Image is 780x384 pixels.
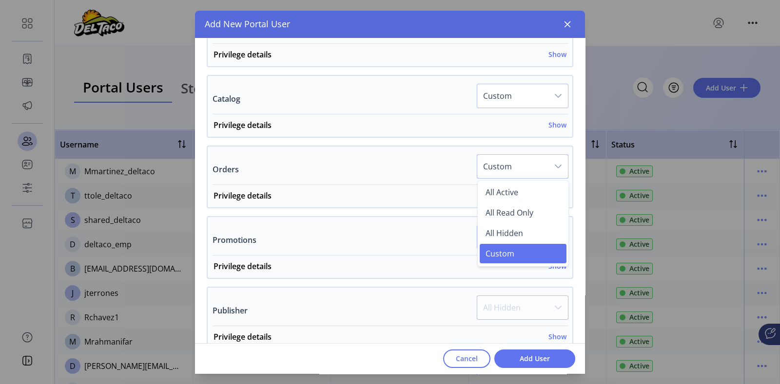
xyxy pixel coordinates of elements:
h6: Show [548,49,566,59]
button: Add User [494,349,575,368]
span: Custom [477,155,548,178]
h6: Privilege details [214,331,272,343]
label: Orders [213,164,239,175]
span: Custom [477,84,548,108]
label: Publisher [213,305,248,316]
span: Cancel [456,353,478,364]
span: Add User [507,353,563,364]
h6: Show [548,120,566,130]
span: Custom [486,248,514,259]
li: Custom [480,244,566,263]
h6: Privilege details [214,260,272,272]
span: All Active [486,187,518,198]
a: Privilege detailsShow [208,331,572,348]
li: All Hidden [480,223,566,243]
a: Privilege detailsShow [208,260,572,278]
ul: Option List [478,181,568,266]
a: Privilege detailsShow [208,190,572,207]
span: Add New Portal User [205,18,290,31]
label: Promotions [213,234,256,246]
div: dropdown trigger [548,155,568,178]
span: All Hidden [486,228,523,238]
label: Catalog [213,93,240,105]
span: All Read Only [486,207,533,218]
h6: Privilege details [214,190,272,201]
h6: Privilege details [214,49,272,60]
h6: Privilege details [214,119,272,131]
div: dropdown trigger [548,84,568,108]
li: All Active [480,183,566,202]
button: Cancel [443,349,490,368]
a: Privilege detailsShow [208,119,572,137]
li: All Read Only [480,203,566,222]
h6: Show [548,331,566,342]
a: Privilege detailsShow [208,49,572,66]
